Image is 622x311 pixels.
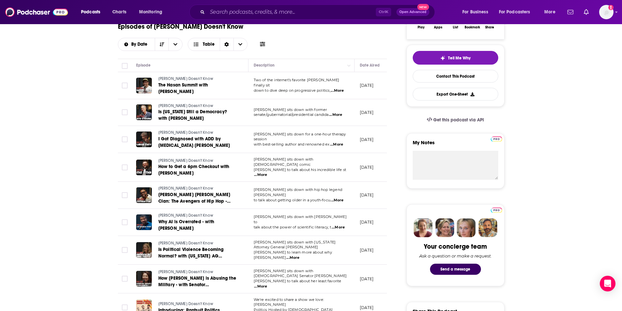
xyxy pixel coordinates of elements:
a: [PERSON_NAME] [PERSON_NAME] Clan: The Avengers of Hip Hop - with [PERSON_NAME] [158,192,237,205]
a: Is Political Violence Becoming Normal? with [US_STATE] AG [PERSON_NAME] [158,246,237,259]
div: Bookmark [465,25,480,29]
span: We’re excited to share a show we love: [PERSON_NAME] [254,297,324,307]
div: Ask a question or make a request. [419,253,492,258]
div: List [453,25,458,29]
button: open menu [458,7,496,17]
span: [PERSON_NAME] to talk about his incredible life st [254,167,346,172]
button: Column Actions [345,62,353,70]
span: Is Political Violence Becoming Normal? with [US_STATE] AG [PERSON_NAME] [158,247,224,265]
span: ...More [329,112,342,117]
a: I Got Diagnosed with ADD by [MEDICAL_DATA] [PERSON_NAME] [158,136,237,149]
span: [PERSON_NAME] sits down with hip hop legend [PERSON_NAME] [254,187,342,197]
button: open menu [168,38,182,51]
h2: Choose List sort [118,38,183,51]
span: [PERSON_NAME] sits down with [DEMOGRAPHIC_DATA] Senator [PERSON_NAME] [254,269,347,278]
a: Is [US_STATE] Still a Democracy? with [PERSON_NAME] [158,109,237,122]
img: Jon Profile [478,218,497,237]
div: Your concierge team [424,242,487,251]
span: [PERSON_NAME] Doesn't Know [158,213,213,218]
a: Get this podcast via API [422,112,489,128]
a: The Hasan Summit with [PERSON_NAME] [158,82,237,95]
span: More [544,8,555,17]
a: [PERSON_NAME] Doesn't Know [158,103,237,109]
span: Table [203,42,215,47]
span: By Date [131,42,150,47]
span: [PERSON_NAME] sits down with former [254,107,327,112]
span: ...More [254,284,267,289]
a: How to Get a 6pm Checkout with [PERSON_NAME] [158,163,237,177]
span: ...More [330,198,343,203]
button: open menu [76,7,109,17]
p: [DATE] [360,247,374,253]
img: Barbara Profile [435,218,454,237]
p: [DATE] [360,219,374,225]
button: open menu [135,7,171,17]
span: Charts [112,8,126,17]
span: to talk about getting older in a youth-focu [254,198,330,202]
span: Toggle select row [122,276,128,282]
img: Jules Profile [457,218,476,237]
input: Search podcasts, credits, & more... [207,7,376,17]
p: [DATE] [360,137,374,142]
span: ...More [331,88,344,93]
span: New [417,4,429,10]
span: Why AI is Overrated - with [PERSON_NAME] [158,219,214,231]
span: ...More [254,172,267,178]
a: [PERSON_NAME] Doesn't Know [158,269,237,275]
span: Tell Me Why [448,55,470,61]
div: Description [254,61,275,69]
a: Pro website [491,135,502,142]
button: Open AdvancedNew [396,8,429,16]
a: [PERSON_NAME] Doesn't Know [158,213,237,219]
span: [PERSON_NAME] Doesn't Know [158,158,213,163]
span: Toggle select row [122,219,128,225]
span: Ctrl K [376,8,391,16]
img: Podchaser Pro [491,208,502,213]
span: Open Advanced [399,10,426,14]
a: Contact This Podcast [413,70,498,83]
a: Why AI is Overrated - with [PERSON_NAME] [158,219,237,232]
span: Toggle select row [122,304,128,310]
span: Monitoring [139,8,162,17]
button: Export One-Sheet [413,88,498,101]
span: Toggle select row [122,192,128,198]
a: [PERSON_NAME] Doesn't Know [158,76,237,82]
a: [PERSON_NAME] Doesn't Know [158,130,237,136]
span: talk about the power of scientific literacy, t [254,225,331,229]
span: For Podcasters [499,8,530,17]
p: [DATE] [360,305,374,310]
img: Sydney Profile [414,218,433,237]
div: Apps [434,25,442,29]
img: User Profile [599,5,614,19]
span: For Business [462,8,488,17]
span: ...More [286,255,299,260]
a: How [PERSON_NAME] is Abusing the Military - with Senator [PERSON_NAME] [158,275,237,288]
a: Pro website [491,207,502,213]
button: open menu [495,7,540,17]
span: [PERSON_NAME] Doesn't Know [158,270,213,274]
span: Toggle select row [122,247,128,253]
svg: Add a profile image [608,5,614,10]
div: Sort Direction [220,38,233,51]
button: open menu [118,42,155,47]
div: Episode [136,61,151,69]
button: Show profile menu [599,5,614,19]
span: ...More [330,142,343,147]
span: senate/gubernatorial/presidential candida [254,112,329,117]
span: [PERSON_NAME] sits down for a one-hour therapy session [254,132,346,142]
span: [PERSON_NAME] sits down with [PERSON_NAME] to [254,214,347,224]
div: Open Intercom Messenger [600,276,615,291]
span: [PERSON_NAME] sits down with [DEMOGRAPHIC_DATA] comic [254,157,313,167]
span: [PERSON_NAME] sits down with [US_STATE] Attorney General [PERSON_NAME] [254,240,336,250]
p: [DATE] [360,276,374,282]
span: [PERSON_NAME] Doesn't Know [158,186,213,191]
span: [PERSON_NAME] to talk about her least favorite [254,279,342,283]
span: Toggle select row [122,109,128,115]
span: [PERSON_NAME] to learn more about why [PERSON_NAME] [254,250,332,260]
span: [PERSON_NAME] Doesn't Know [158,130,213,135]
a: [PERSON_NAME] Doesn't Know [158,186,237,192]
span: Toggle select row [122,83,128,88]
p: [DATE] [360,192,374,198]
a: Show notifications dropdown [581,7,591,18]
button: Send a message [430,264,481,275]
